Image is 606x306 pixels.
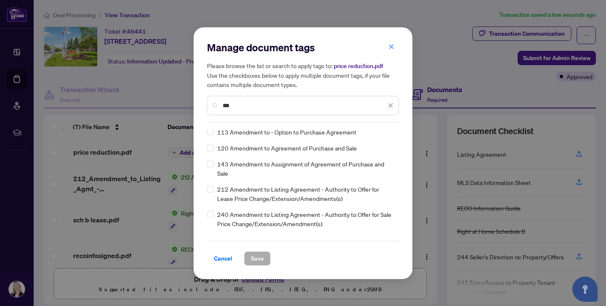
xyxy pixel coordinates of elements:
span: close [388,44,394,50]
span: 113 Amendment to - Option to Purchase Agreement [217,127,356,137]
button: Cancel [207,251,239,266]
span: close [388,103,393,108]
span: 143 Amendment to Assignment of Agreement of Purchase and Sale [217,159,394,178]
button: Save [244,251,271,266]
button: Open asap [572,277,598,302]
span: price reduction.pdf [334,62,383,70]
span: 212 Amendment to Listing Agreement - Authority to Offer for Lease Price Change/Extension/Amendmen... [217,185,394,203]
span: 120 Amendment to Agreement of Purchase and Sale [217,143,357,153]
span: 240 Amendment to Listing Agreement - Authority to Offer for Sale Price Change/Extension/Amendment(s) [217,210,394,228]
span: Cancel [214,252,232,265]
h2: Manage document tags [207,41,399,54]
h5: Please browse the list or search to apply tags to: Use the checkboxes below to apply multiple doc... [207,61,399,89]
